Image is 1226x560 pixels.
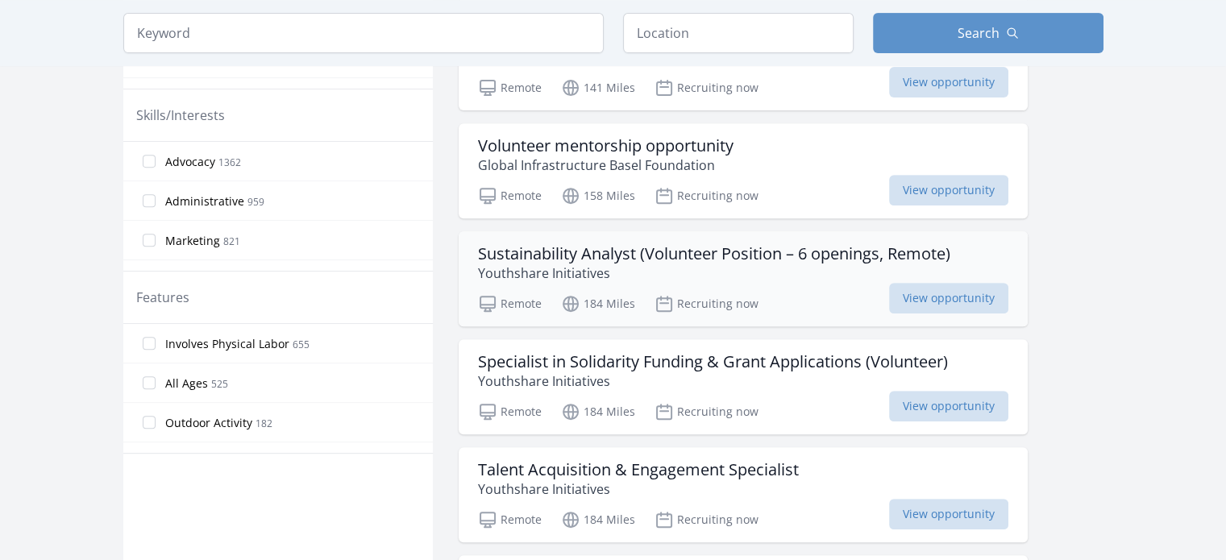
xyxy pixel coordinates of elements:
[136,106,225,125] legend: Skills/Interests
[889,391,1008,421] span: View opportunity
[561,78,635,97] p: 141 Miles
[165,336,289,352] span: Involves Physical Labor
[256,417,272,430] span: 182
[655,78,758,97] p: Recruiting now
[211,377,228,391] span: 525
[478,136,734,156] h3: Volunteer mentorship opportunity
[478,78,542,97] p: Remote
[478,479,799,499] p: Youthshare Initiatives
[143,194,156,207] input: Administrative 959
[247,195,264,209] span: 959
[889,283,1008,313] span: View opportunity
[143,337,156,350] input: Involves Physical Labor 655
[459,231,1028,326] a: Sustainability Analyst (Volunteer Position – 6 openings, Remote) Youthshare Initiatives Remote 18...
[623,13,854,53] input: Location
[655,510,758,529] p: Recruiting now
[478,186,542,205] p: Remote
[123,13,604,53] input: Keyword
[655,294,758,313] p: Recruiting now
[889,175,1008,205] span: View opportunity
[165,154,215,170] span: Advocacy
[889,499,1008,529] span: View opportunity
[293,338,310,351] span: 655
[165,233,220,249] span: Marketing
[478,460,799,479] h3: Talent Acquisition & Engagement Specialist
[478,371,948,391] p: Youthshare Initiatives
[478,244,950,263] h3: Sustainability Analyst (Volunteer Position – 6 openings, Remote)
[561,186,635,205] p: 158 Miles
[478,263,950,283] p: Youthshare Initiatives
[165,193,244,209] span: Administrative
[655,186,758,205] p: Recruiting now
[478,294,542,313] p: Remote
[223,234,240,248] span: 821
[165,415,252,431] span: Outdoor Activity
[143,234,156,247] input: Marketing 821
[143,155,156,168] input: Advocacy 1362
[873,13,1103,53] button: Search
[561,402,635,421] p: 184 Miles
[958,23,1000,43] span: Search
[561,510,635,529] p: 184 Miles
[561,294,635,313] p: 184 Miles
[136,288,189,307] legend: Features
[143,376,156,389] input: All Ages 525
[218,156,241,169] span: 1362
[478,402,542,421] p: Remote
[165,375,208,392] span: All Ages
[478,156,734,175] p: Global Infrastructure Basel Foundation
[655,402,758,421] p: Recruiting now
[478,510,542,529] p: Remote
[889,67,1008,97] span: View opportunity
[459,447,1028,542] a: Talent Acquisition & Engagement Specialist Youthshare Initiatives Remote 184 Miles Recruiting now...
[459,123,1028,218] a: Volunteer mentorship opportunity Global Infrastructure Basel Foundation Remote 158 Miles Recruiti...
[478,352,948,371] h3: Specialist in Solidarity Funding & Grant Applications (Volunteer)
[459,339,1028,434] a: Specialist in Solidarity Funding & Grant Applications (Volunteer) Youthshare Initiatives Remote 1...
[143,416,156,429] input: Outdoor Activity 182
